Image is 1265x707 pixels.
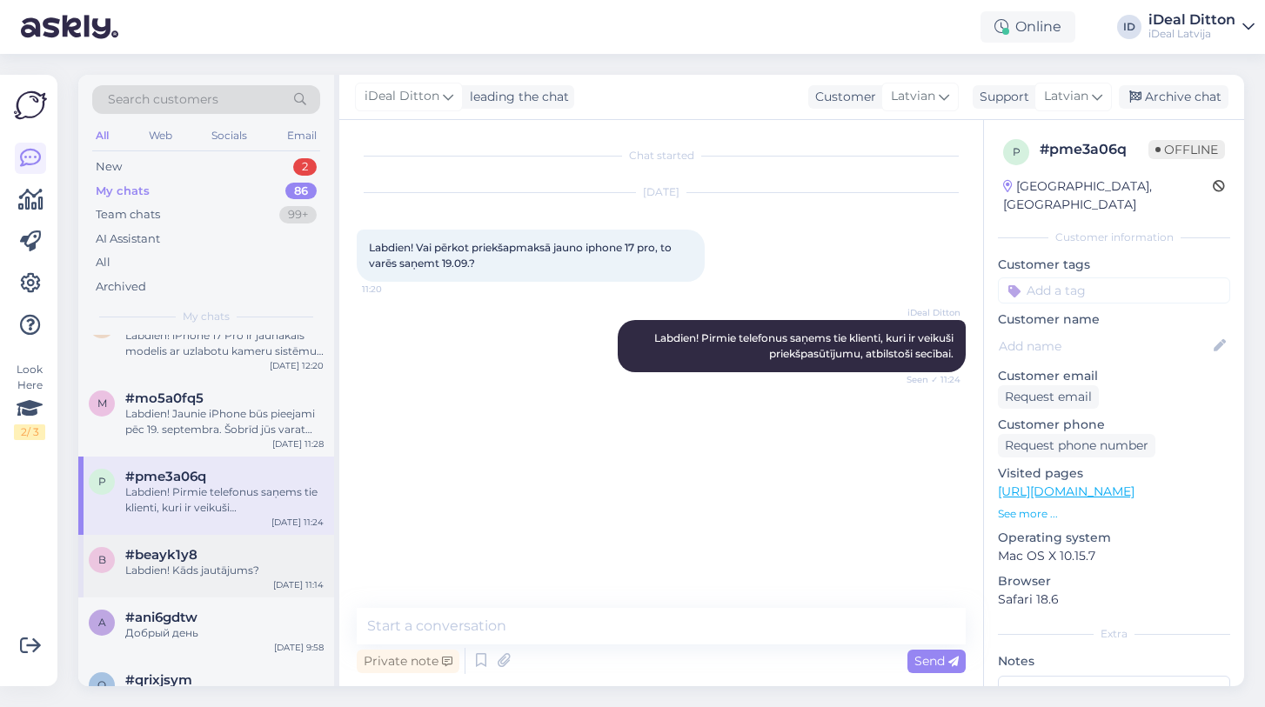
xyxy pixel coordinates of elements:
[125,625,324,641] div: Добрый день
[274,641,324,654] div: [DATE] 9:58
[96,183,150,200] div: My chats
[998,484,1134,499] a: [URL][DOMAIN_NAME]
[998,464,1230,483] p: Visited pages
[998,367,1230,385] p: Customer email
[998,652,1230,670] p: Notes
[183,309,230,324] span: My chats
[96,158,122,176] div: New
[14,89,47,122] img: Askly Logo
[1119,85,1228,109] div: Archive chat
[273,578,324,591] div: [DATE] 11:14
[285,183,317,200] div: 86
[998,277,1230,303] input: Add a tag
[208,124,251,147] div: Socials
[125,610,197,625] span: #ani6gdtw
[998,529,1230,547] p: Operating system
[270,359,324,372] div: [DATE] 12:20
[272,437,324,450] div: [DATE] 11:28
[125,390,204,406] span: #mo5a0fq5
[998,572,1230,590] p: Browser
[98,616,106,629] span: a
[998,310,1230,329] p: Customer name
[96,278,146,296] div: Archived
[108,90,218,109] span: Search customers
[98,475,106,488] span: p
[998,416,1230,434] p: Customer phone
[999,337,1210,356] input: Add name
[1013,145,1021,158] span: p
[998,626,1230,642] div: Extra
[998,256,1230,274] p: Customer tags
[145,124,176,147] div: Web
[1148,140,1225,159] span: Offline
[998,434,1155,457] div: Request phone number
[14,424,45,440] div: 2 / 3
[369,241,674,270] span: Labdien! Vai pērkot priekšapmaksā jauno iphone 17 pro, to varēs saņemt 19.09.?
[98,553,106,566] span: b
[973,88,1029,106] div: Support
[357,184,966,200] div: [DATE]
[1148,13,1255,41] a: iDeal DittoniDeal Latvija
[125,469,206,484] span: #pme3a06q
[1148,27,1235,41] div: iDeal Latvija
[914,653,959,669] span: Send
[96,206,160,223] div: Team chats
[1003,177,1213,214] div: [GEOGRAPHIC_DATA], [GEOGRAPHIC_DATA]
[125,563,324,578] div: Labdien! Kāds jautājums?
[895,373,960,386] span: Seen ✓ 11:24
[284,124,320,147] div: Email
[463,88,569,106] div: leading the chat
[271,516,324,529] div: [DATE] 11:24
[998,385,1099,409] div: Request email
[1044,87,1088,106] span: Latvian
[357,148,966,163] div: Chat started
[97,678,106,691] span: q
[92,124,112,147] div: All
[125,484,324,516] div: Labdien! Pirmie telefonus saņems tie klienti, kuri ir veikuši priekšpasūtījumu, atbilstoši secībai.
[981,11,1075,43] div: Online
[808,88,876,106] div: Customer
[96,254,110,271] div: All
[998,506,1230,522] p: See more ...
[998,590,1230,609] p: Safari 18.6
[895,306,960,319] span: iDeal Ditton
[96,230,160,248] div: AI Assistant
[654,331,956,360] span: Labdien! Pirmie telefonus saņems tie klienti, kuri ir veikuši priekšpasūtījumu, atbilstoši secībai.
[1148,13,1235,27] div: iDeal Ditton
[125,547,197,563] span: #beayk1y8
[14,362,45,440] div: Look Here
[357,650,459,673] div: Private note
[125,328,324,359] div: Labdien! iPhone 17 Pro ir jaunākais modelis ar uzlabotu kameru sistēmu, jaudīgāku procesoru un il...
[125,406,324,437] div: Labdien! Jaunie iPhone būs pieejami pēc 19. septembra. Šobrīd jūs varat veikt iepriekšēju pasūtīj...
[125,672,192,688] span: #qrixjsym
[1040,139,1148,160] div: # pme3a06q
[365,87,439,106] span: iDeal Ditton
[998,547,1230,565] p: Mac OS X 10.15.7
[279,206,317,223] div: 99+
[1117,15,1141,39] div: ID
[998,230,1230,245] div: Customer information
[891,87,935,106] span: Latvian
[293,158,317,176] div: 2
[97,397,107,410] span: m
[362,283,427,296] span: 11:20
